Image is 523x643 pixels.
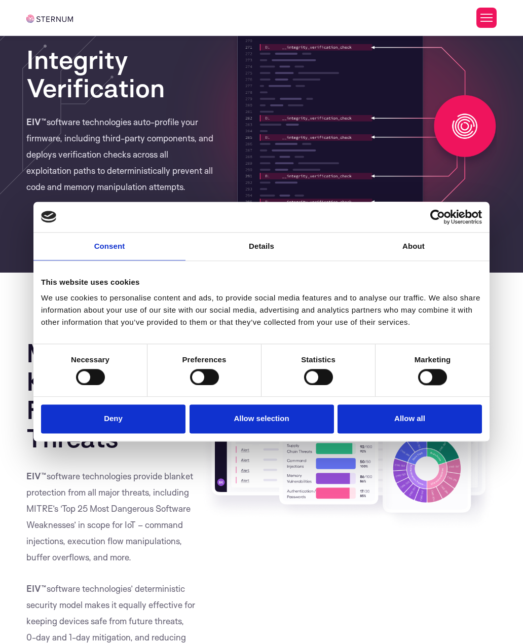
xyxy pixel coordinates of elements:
[71,355,109,364] strong: Necessary
[476,8,497,28] button: Toggle Menu
[41,211,56,222] img: logo
[182,355,227,364] strong: Preferences
[41,276,482,288] div: This website uses cookies
[185,233,338,260] a: Details
[26,114,214,195] p: software technologies auto-profile your firmware, including third-party components, and deploys v...
[26,117,47,127] strong: EIV™
[190,405,334,434] button: Allow selection
[26,468,196,581] p: software technologies provide blanket protection from all major threats, including MITRE’s ‘Top 2...
[41,405,185,434] button: Deny
[26,583,47,594] strong: EIV™
[229,18,497,222] img: ’Screenshot Integrity Verification
[26,15,73,23] img: sternum iot
[26,583,133,594] span: software technologies’
[338,233,490,260] a: About
[301,355,335,364] strong: Statistics
[338,405,482,434] button: Allow all
[26,45,214,102] h3: Integrity Verification
[415,355,451,364] strong: Marketing
[33,233,185,260] a: Consent
[41,292,482,328] div: We use cookies to personalise content and ads, to provide social media features and to analyse ou...
[26,323,196,452] h2: Mitigation of Known and Future Threats
[393,209,482,224] a: Usercentrics Cookiebot - opens in a new window
[26,471,47,481] strong: EIV™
